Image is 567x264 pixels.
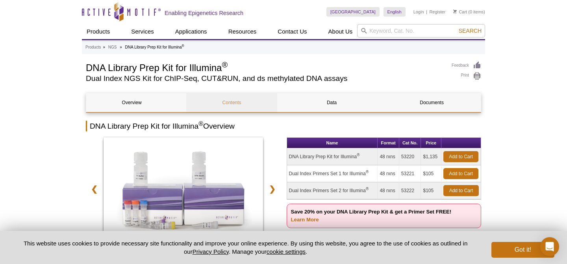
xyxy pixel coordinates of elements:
li: » [120,45,122,49]
a: Documents [386,93,477,112]
p: This website uses cookies to provide necessary site functionality and improve your online experie... [13,239,478,256]
li: » [103,45,105,49]
td: 48 rxns [378,148,399,165]
sup: ® [198,120,203,127]
a: Contents [186,93,277,112]
button: cookie settings [267,248,306,255]
input: Keyword, Cat. No. [357,24,485,37]
div: Open Intercom Messenger [540,237,559,256]
sup: ® [366,187,369,191]
a: ❯ [264,180,281,198]
button: Search [456,27,484,34]
h1: DNA Library Prep Kit for Illumina [86,61,444,73]
td: Dual Index Primers Set 2 for Illumina [287,182,378,199]
a: English [384,7,406,17]
li: (0 items) [453,7,485,17]
td: 53222 [399,182,421,199]
td: 48 rxns [378,165,399,182]
li: | [426,7,427,17]
a: Resources [224,24,261,39]
a: DNA Library Prep Kit for Illumina [104,137,263,246]
a: NGS [108,44,117,51]
h2: DNA Library Prep Kit for Illumina Overview [86,121,481,131]
a: Learn More [291,217,319,223]
td: $1,135 [421,148,441,165]
td: Dual Index Primers Set 1 for Illumina [287,165,378,182]
h2: Dual Index NGS Kit for ChIP-Seq, CUT&RUN, and ds methylated DNA assays [86,75,444,82]
a: [GEOGRAPHIC_DATA] [326,7,380,17]
sup: ® [182,44,184,48]
a: Add to Cart [443,185,479,196]
td: 48 rxns [378,182,399,199]
a: Products [85,44,101,51]
a: Print [452,72,481,81]
td: DNA Library Prep Kit for Illumina [287,148,378,165]
a: ❮ [86,180,103,198]
td: $105 [421,182,441,199]
strong: Save 20% on your DNA Library Prep Kit & get a Primer Set FREE! [291,209,452,223]
a: Overview [86,93,177,112]
a: Add to Cart [443,168,478,179]
td: $105 [421,165,441,182]
img: Your Cart [453,9,457,13]
a: Add to Cart [443,151,478,162]
img: DNA Library Prep Kit for Illumina [104,137,263,244]
a: Products [82,24,115,39]
th: Name [287,138,378,148]
th: Format [378,138,399,148]
button: Got it! [491,242,554,258]
td: 53220 [399,148,421,165]
a: Privacy Policy [193,248,229,255]
sup: ® [357,153,359,157]
th: Price [421,138,441,148]
a: Services [126,24,159,39]
li: DNA Library Prep Kit for Illumina [125,45,184,49]
a: About Us [324,24,358,39]
h2: Enabling Epigenetics Research [165,9,243,17]
sup: ® [366,170,369,174]
sup: ® [222,60,228,69]
a: Contact Us [273,24,311,39]
a: Login [413,9,424,15]
a: Register [429,9,445,15]
a: Data [286,93,377,112]
span: Search [459,28,482,34]
a: Feedback [452,61,481,70]
th: Cat No. [399,138,421,148]
a: Cart [453,9,467,15]
td: 53221 [399,165,421,182]
a: Applications [170,24,212,39]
